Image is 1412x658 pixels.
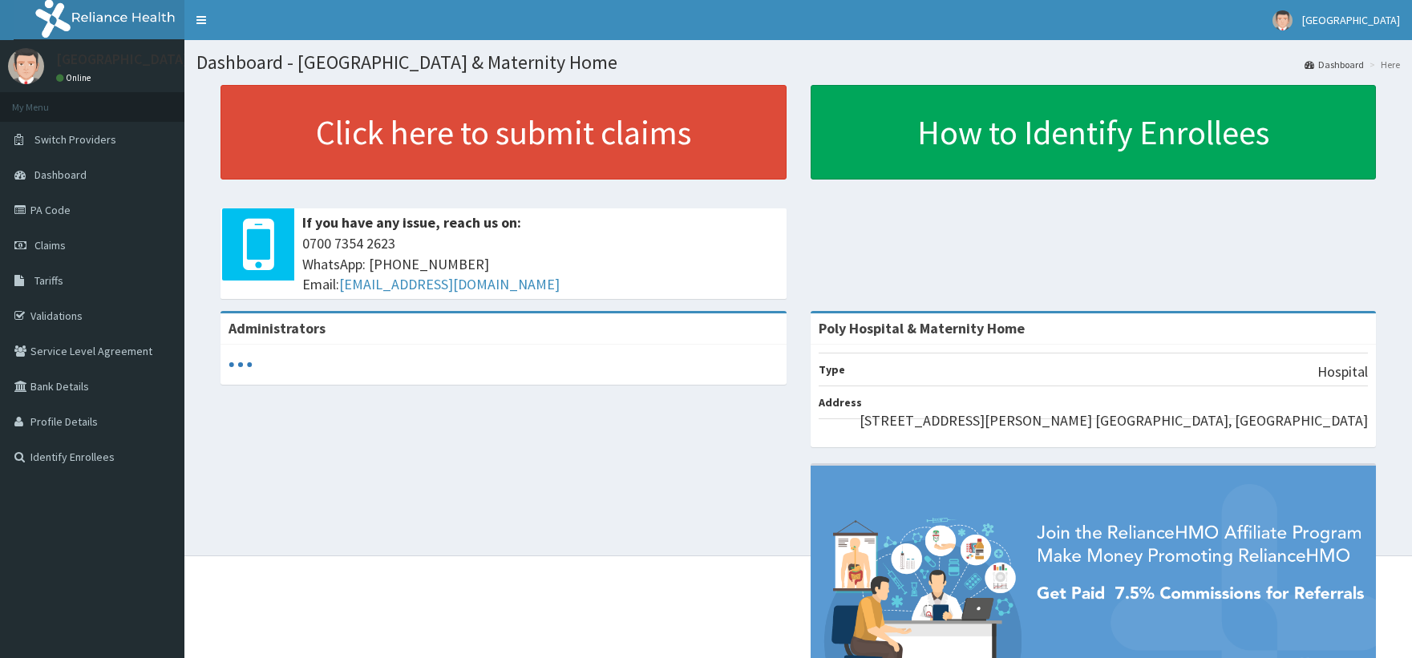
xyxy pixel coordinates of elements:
[811,85,1377,180] a: How to Identify Enrollees
[302,233,779,295] span: 0700 7354 2623 WhatsApp: [PHONE_NUMBER] Email:
[34,132,116,147] span: Switch Providers
[56,72,95,83] a: Online
[1302,13,1400,27] span: [GEOGRAPHIC_DATA]
[34,238,66,252] span: Claims
[220,85,787,180] a: Click here to submit claims
[819,362,845,377] b: Type
[1272,10,1293,30] img: User Image
[229,319,326,337] b: Administrators
[229,353,253,377] svg: audio-loading
[860,410,1368,431] p: [STREET_ADDRESS][PERSON_NAME] [GEOGRAPHIC_DATA], [GEOGRAPHIC_DATA]
[196,52,1400,73] h1: Dashboard - [GEOGRAPHIC_DATA] & Maternity Home
[34,273,63,288] span: Tariffs
[302,213,521,232] b: If you have any issue, reach us on:
[339,275,560,293] a: [EMAIL_ADDRESS][DOMAIN_NAME]
[1365,58,1400,71] li: Here
[819,319,1025,337] strong: Poly Hospital & Maternity Home
[1305,58,1364,71] a: Dashboard
[8,48,44,84] img: User Image
[34,168,87,182] span: Dashboard
[56,52,188,67] p: [GEOGRAPHIC_DATA]
[819,395,862,410] b: Address
[1317,361,1368,382] p: Hospital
